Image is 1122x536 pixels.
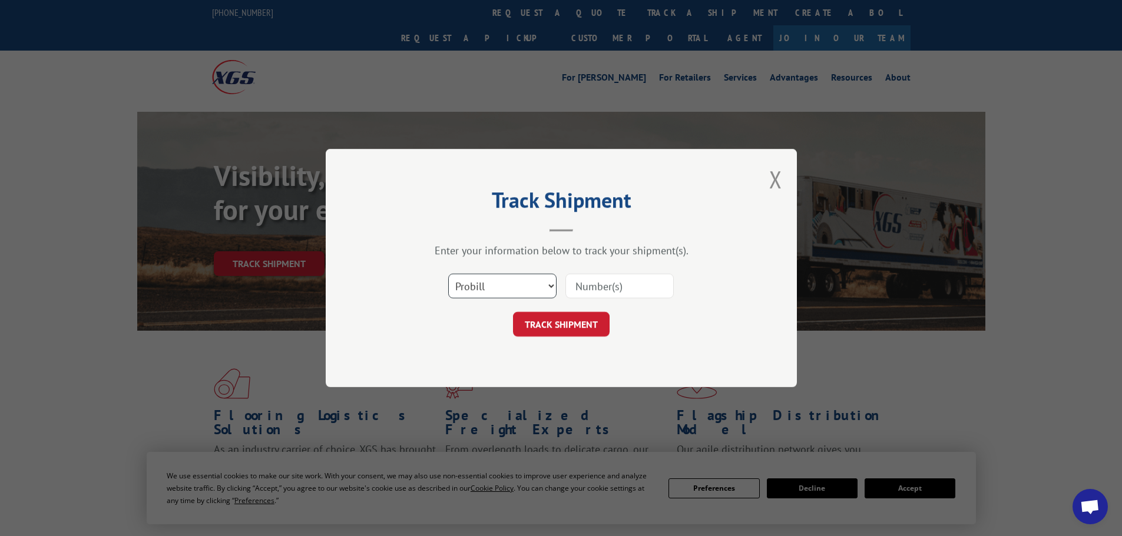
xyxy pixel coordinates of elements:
[513,312,610,337] button: TRACK SHIPMENT
[565,274,674,298] input: Number(s)
[385,244,738,257] div: Enter your information below to track your shipment(s).
[385,192,738,214] h2: Track Shipment
[769,164,782,195] button: Close modal
[1073,489,1108,524] div: Open chat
